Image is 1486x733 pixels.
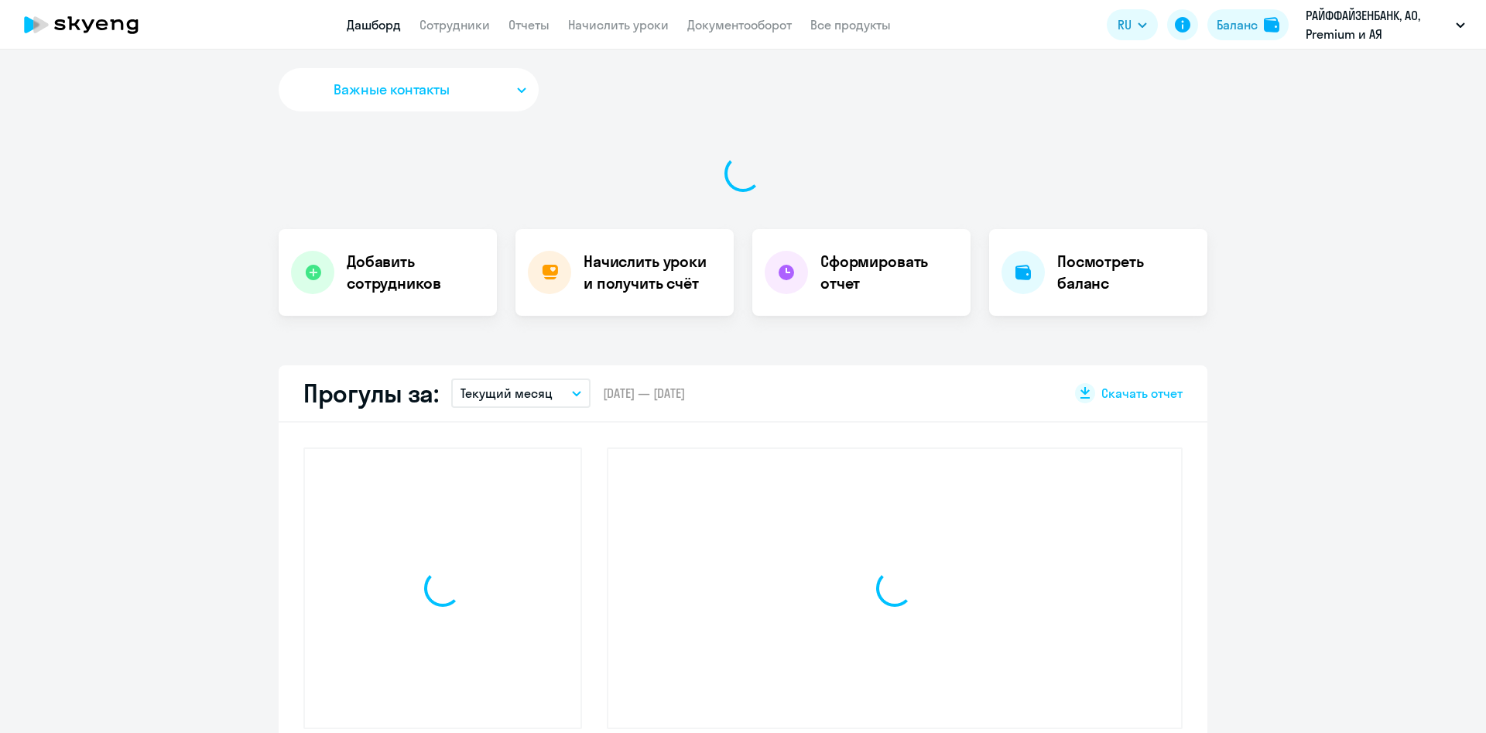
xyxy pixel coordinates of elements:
a: Документооборот [687,17,792,33]
span: Важные контакты [334,80,450,100]
p: РАЙФФАЙЗЕНБАНК, АО, Premium и АЯ [1306,6,1450,43]
div: Баланс [1217,15,1258,34]
span: RU [1118,15,1132,34]
span: Скачать отчет [1101,385,1183,402]
p: Текущий месяц [461,384,553,402]
a: Отчеты [508,17,550,33]
button: Текущий месяц [451,378,591,408]
h4: Посмотреть баланс [1057,251,1195,294]
a: Начислить уроки [568,17,669,33]
img: balance [1264,17,1279,33]
a: Дашборд [347,17,401,33]
button: РАЙФФАЙЗЕНБАНК, АО, Premium и АЯ [1298,6,1473,43]
button: Балансbalance [1207,9,1289,40]
a: Все продукты [810,17,891,33]
span: [DATE] — [DATE] [603,385,685,402]
button: RU [1107,9,1158,40]
h4: Начислить уроки и получить счёт [584,251,718,294]
button: Важные контакты [279,68,539,111]
h4: Сформировать отчет [820,251,958,294]
a: Сотрудники [419,17,490,33]
h2: Прогулы за: [303,378,439,409]
h4: Добавить сотрудников [347,251,484,294]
